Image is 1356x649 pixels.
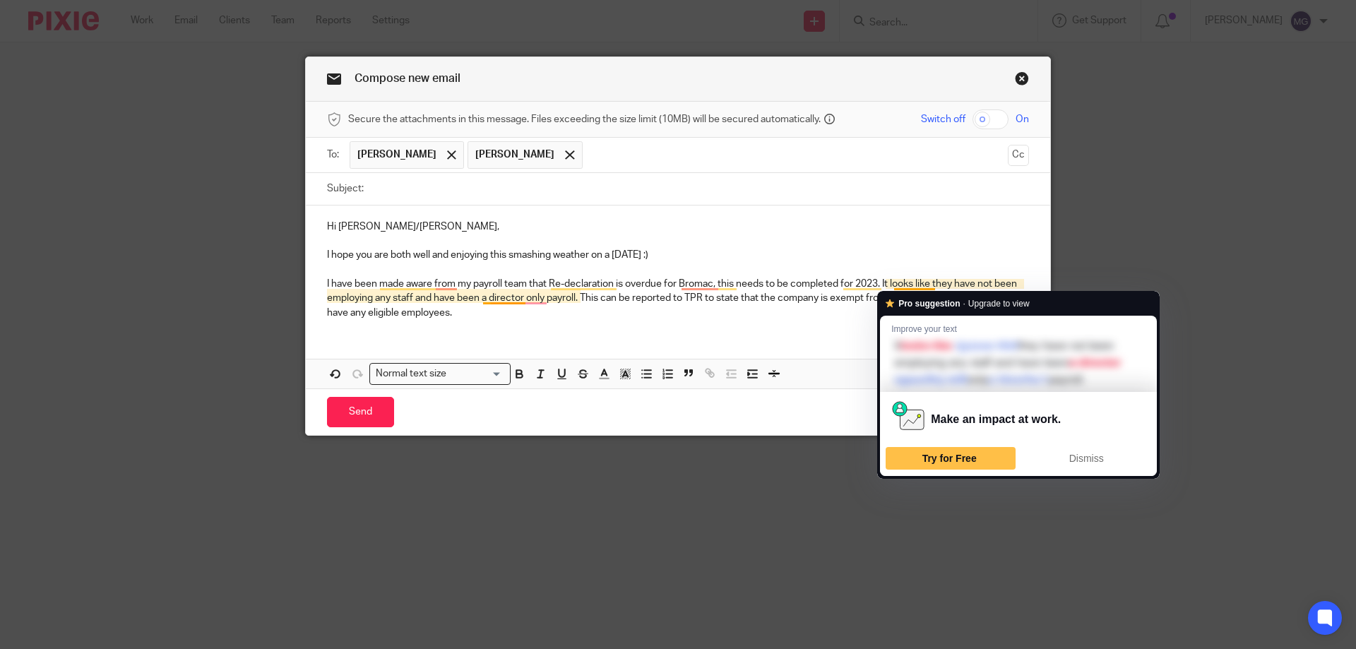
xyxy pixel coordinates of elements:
[327,248,1029,262] p: I hope you are both well and enjoying this smashing weather on a [DATE] :)
[451,367,502,381] input: Search for option
[357,148,436,162] span: [PERSON_NAME]
[373,367,450,381] span: Normal text size
[327,277,1029,320] p: I have been made aware from my payroll team that Re-declaration is overdue for Bromac, this needs...
[355,73,460,84] span: Compose new email
[348,112,821,126] span: Secure the attachments in this message. Files exceeding the size limit (10MB) will be secured aut...
[306,206,1050,331] div: To enrich screen reader interactions, please activate Accessibility in Grammarly extension settings
[475,148,554,162] span: [PERSON_NAME]
[327,181,364,196] label: Subject:
[369,363,511,385] div: Search for option
[1015,71,1029,90] a: Close this dialog window
[1016,112,1029,126] span: On
[327,148,343,162] label: To:
[921,112,965,126] span: Switch off
[327,220,1029,234] p: Hi [PERSON_NAME]/[PERSON_NAME],
[327,397,394,427] input: Send
[1008,145,1029,166] button: Cc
